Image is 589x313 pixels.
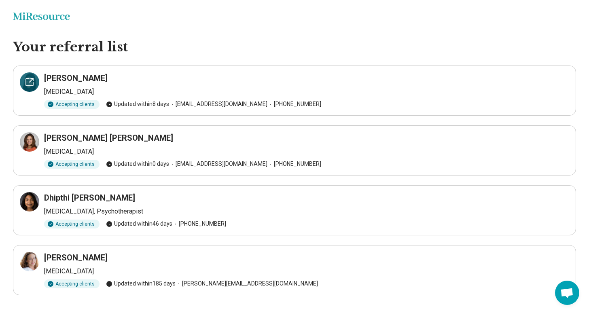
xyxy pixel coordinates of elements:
span: [PHONE_NUMBER] [172,220,226,228]
span: Updated within 46 days [106,220,172,228]
span: [PERSON_NAME][EMAIL_ADDRESS][DOMAIN_NAME] [176,279,318,288]
span: Updated within 8 days [106,100,169,108]
span: [EMAIL_ADDRESS][DOMAIN_NAME] [169,160,267,168]
h3: [PERSON_NAME] [44,72,108,84]
span: [PHONE_NUMBER] [267,100,321,108]
div: Accepting clients [44,160,100,169]
span: [EMAIL_ADDRESS][DOMAIN_NAME] [169,100,267,108]
p: [MEDICAL_DATA] [44,266,569,276]
span: [PHONE_NUMBER] [267,160,321,168]
div: Accepting clients [44,220,100,228]
h3: [PERSON_NAME] [PERSON_NAME] [44,132,173,144]
span: Updated within 185 days [106,279,176,288]
div: Accepting clients [44,100,100,109]
h1: Your referral list [13,39,576,56]
h3: Dhipthi [PERSON_NAME] [44,192,135,203]
div: Open chat [555,281,579,305]
span: Updated within 0 days [106,160,169,168]
p: [MEDICAL_DATA], Psychotherapist [44,207,569,216]
h3: [PERSON_NAME] [44,252,108,263]
p: [MEDICAL_DATA] [44,87,569,97]
div: Accepting clients [44,279,100,288]
p: [MEDICAL_DATA] [44,147,569,156]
